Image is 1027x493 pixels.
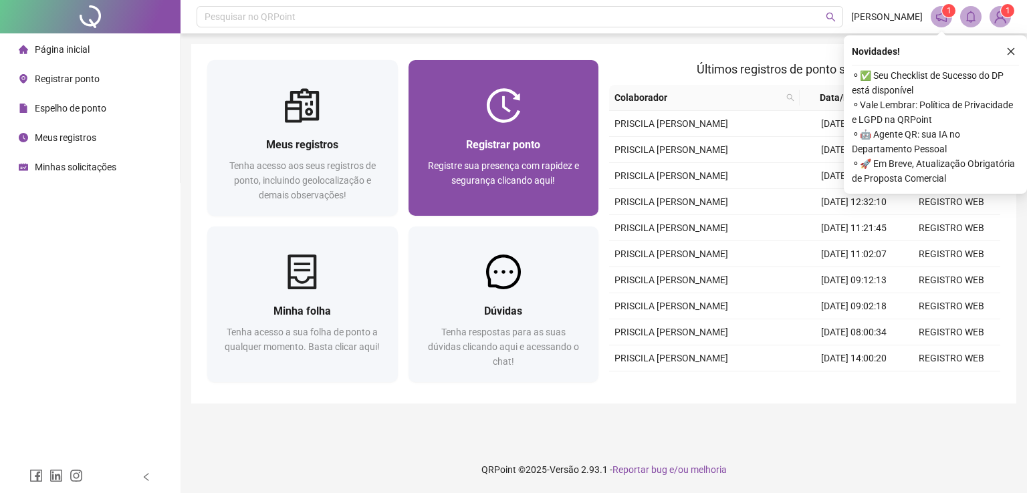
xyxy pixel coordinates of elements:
[614,144,728,155] span: PRISCILA [PERSON_NAME]
[903,267,1000,293] td: REGISTRO WEB
[612,464,727,475] span: Reportar bug e/ou melhoria
[142,472,151,482] span: left
[614,301,728,311] span: PRISCILA [PERSON_NAME]
[1006,6,1010,15] span: 1
[805,293,903,319] td: [DATE] 09:02:18
[805,241,903,267] td: [DATE] 11:02:07
[614,90,781,105] span: Colaborador
[903,319,1000,345] td: REGISTRO WEB
[207,226,398,382] a: Minha folhaTenha acesso a sua folha de ponto a qualquer momento. Basta clicar aqui!
[19,104,28,113] span: file
[614,249,728,259] span: PRISCILA [PERSON_NAME]
[805,137,903,163] td: [DATE] 14:00:00
[852,156,1019,186] span: ⚬ 🚀 Em Breve, Atualização Obrigatória de Proposta Comercial
[181,446,1027,493] footer: QRPoint © 2025 - 2.93.1 -
[697,62,913,76] span: Últimos registros de ponto sincronizados
[229,160,376,200] span: Tenha acesso aos seus registros de ponto, incluindo geolocalização e demais observações!
[35,103,106,114] span: Espelho de ponto
[805,111,903,137] td: [DATE] 08:00:21
[49,469,63,482] span: linkedin
[903,241,1000,267] td: REGISTRO WEB
[409,60,599,216] a: Registrar pontoRegistre sua presença com rapidez e segurança clicando aqui!
[805,267,903,293] td: [DATE] 09:12:13
[70,469,83,482] span: instagram
[942,4,955,17] sup: 1
[614,118,728,129] span: PRISCILA [PERSON_NAME]
[1006,47,1016,56] span: close
[800,85,895,111] th: Data/Hora
[29,469,43,482] span: facebook
[965,11,977,23] span: bell
[614,170,728,181] span: PRISCILA [PERSON_NAME]
[852,44,900,59] span: Novidades !
[614,275,728,285] span: PRISCILA [PERSON_NAME]
[805,90,879,105] span: Data/Hora
[903,293,1000,319] td: REGISTRO WEB
[903,215,1000,241] td: REGISTRO WEB
[35,44,90,55] span: Página inicial
[225,327,380,352] span: Tenha acesso a sua folha de ponto a qualquer momento. Basta clicar aqui!
[786,94,794,102] span: search
[784,88,797,108] span: search
[19,74,28,84] span: environment
[35,73,100,84] span: Registrar ponto
[990,7,1010,27] img: 92619
[428,160,579,186] span: Registre sua presença com rapidez e segurança clicando aqui!
[1001,4,1014,17] sup: Atualize o seu contato no menu Meus Dados
[805,215,903,241] td: [DATE] 11:21:45
[19,133,28,142] span: clock-circle
[409,226,599,382] a: DúvidasTenha respostas para as suas dúvidas clicando aqui e acessando o chat!
[35,162,116,172] span: Minhas solicitações
[614,222,728,233] span: PRISCILA [PERSON_NAME]
[903,345,1000,371] td: REGISTRO WEB
[805,371,903,397] td: [DATE] 12:47:36
[614,196,728,207] span: PRISCILA [PERSON_NAME]
[805,319,903,345] td: [DATE] 08:00:34
[851,9,923,24] span: [PERSON_NAME]
[935,11,947,23] span: notification
[614,353,728,363] span: PRISCILA [PERSON_NAME]
[826,12,836,22] span: search
[903,371,1000,397] td: REGISTRO WEB
[466,138,540,151] span: Registrar ponto
[266,138,338,151] span: Meus registros
[852,68,1019,98] span: ⚬ ✅ Seu Checklist de Sucesso do DP está disponível
[947,6,951,15] span: 1
[805,189,903,215] td: [DATE] 12:32:10
[273,305,331,317] span: Minha folha
[903,189,1000,215] td: REGISTRO WEB
[35,132,96,143] span: Meus registros
[428,327,579,367] span: Tenha respostas para as suas dúvidas clicando aqui e acessando o chat!
[484,305,522,317] span: Dúvidas
[19,45,28,54] span: home
[805,163,903,189] td: [DATE] 12:42:08
[550,464,579,475] span: Versão
[19,162,28,172] span: schedule
[207,60,398,216] a: Meus registrosTenha acesso aos seus registros de ponto, incluindo geolocalização e demais observa...
[614,327,728,337] span: PRISCILA [PERSON_NAME]
[805,345,903,371] td: [DATE] 14:00:20
[852,98,1019,127] span: ⚬ Vale Lembrar: Política de Privacidade e LGPD na QRPoint
[852,127,1019,156] span: ⚬ 🤖 Agente QR: sua IA no Departamento Pessoal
